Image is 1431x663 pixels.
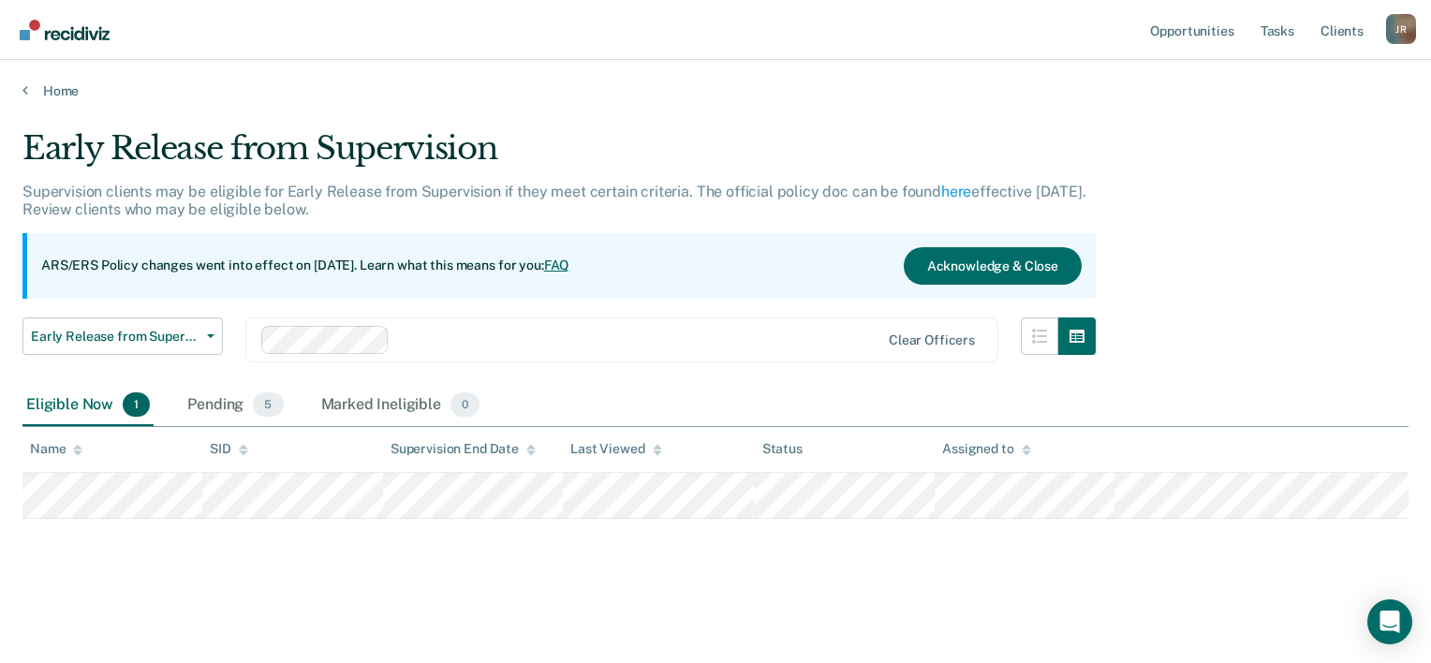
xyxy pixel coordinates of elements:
[1386,14,1416,44] button: Profile dropdown button
[22,385,154,426] div: Eligible Now1
[1367,599,1412,644] div: Open Intercom Messenger
[904,247,1082,285] button: Acknowledge & Close
[20,20,110,40] img: Recidiviz
[30,441,82,457] div: Name
[253,392,283,417] span: 5
[22,82,1409,99] a: Home
[889,332,975,348] div: Clear officers
[942,441,1030,457] div: Assigned to
[570,441,661,457] div: Last Viewed
[762,441,803,457] div: Status
[941,183,971,200] a: here
[317,385,484,426] div: Marked Ineligible0
[41,257,569,275] p: ARS/ERS Policy changes went into effect on [DATE]. Learn what this means for you:
[31,329,199,345] span: Early Release from Supervision
[22,183,1086,218] p: Supervision clients may be eligible for Early Release from Supervision if they meet certain crite...
[22,129,1096,183] div: Early Release from Supervision
[210,441,248,457] div: SID
[184,385,287,426] div: Pending5
[450,392,479,417] span: 0
[22,317,223,355] button: Early Release from Supervision
[123,392,150,417] span: 1
[1386,14,1416,44] div: J R
[544,258,570,273] a: FAQ
[391,441,536,457] div: Supervision End Date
